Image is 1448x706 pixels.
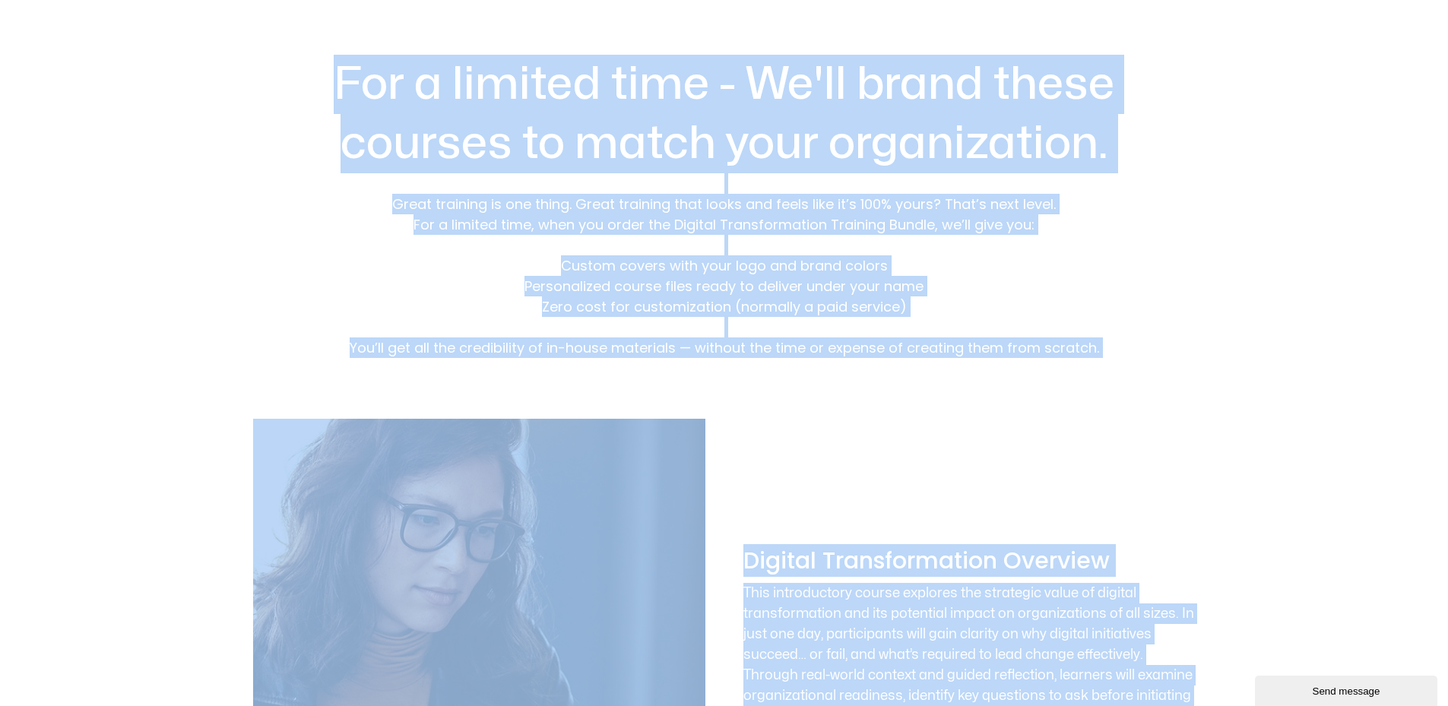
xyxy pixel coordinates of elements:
iframe: chat widget [1255,673,1440,706]
h2: Digital Transformation Overview [743,546,1196,575]
p: Great training is one thing. Great training that looks and feels like it’s 100% yours? That’s nex... [253,173,1196,358]
span: For a limited time - We'll brand these courses to match your organization. [334,62,1114,166]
